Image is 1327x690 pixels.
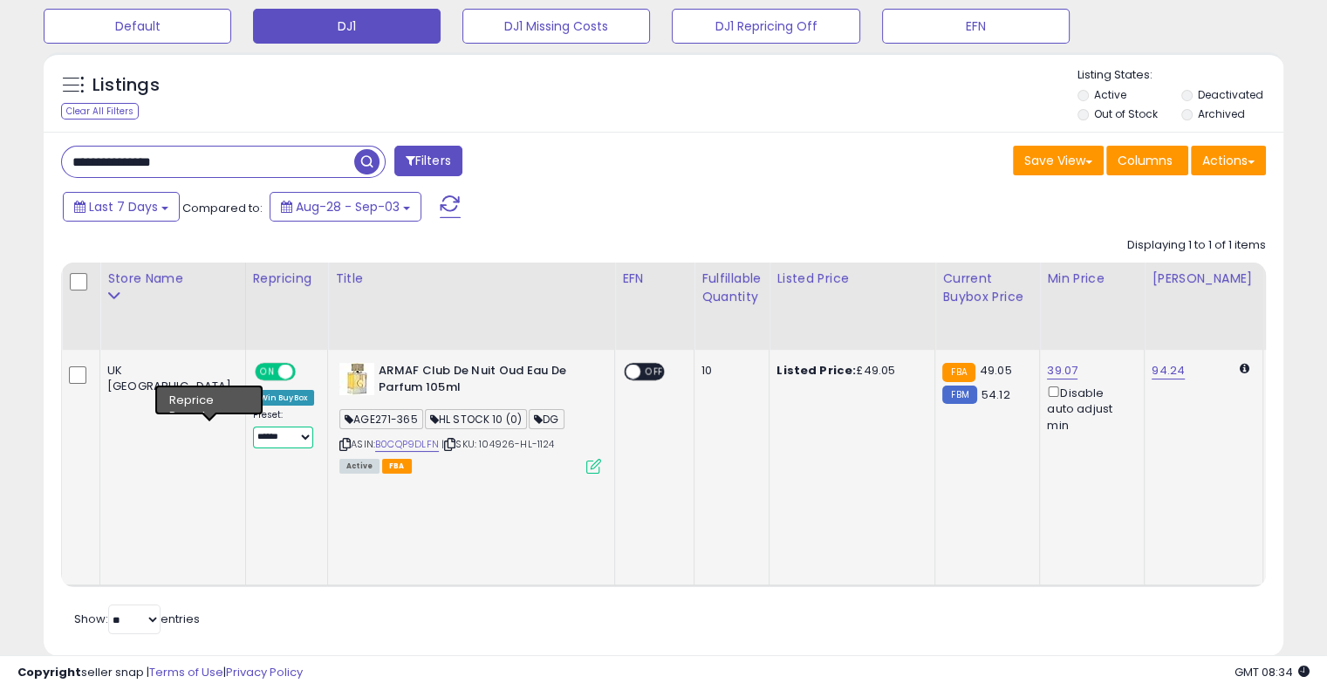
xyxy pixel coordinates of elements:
span: Last 7 Days [89,198,158,215]
span: DG [529,409,564,429]
a: 94.24 [1152,362,1185,379]
span: Aug-28 - Sep-03 [296,198,400,215]
button: DJ1 [253,9,441,44]
label: Active [1094,87,1126,102]
div: Win BuyBox [253,390,315,406]
span: FBA [382,459,412,474]
strong: Copyright [17,664,81,680]
div: Clear All Filters [61,103,139,120]
span: OFF [292,365,320,379]
div: Disable auto adjust min [1047,383,1131,434]
div: Displaying 1 to 1 of 1 items [1127,237,1266,254]
div: EFN [622,270,687,288]
button: DJ1 Missing Costs [462,9,650,44]
span: All listings currently available for purchase on Amazon [339,459,380,474]
span: Columns [1118,152,1173,169]
button: Actions [1191,146,1266,175]
label: Out of Stock [1094,106,1158,121]
button: Aug-28 - Sep-03 [270,192,421,222]
p: Listing States: [1077,67,1283,84]
div: Fulfillable Quantity [701,270,762,306]
div: Current Buybox Price [942,270,1032,306]
div: [PERSON_NAME] [1152,270,1255,288]
a: Terms of Use [149,664,223,680]
div: £49.05 [776,363,921,379]
div: Store Name [107,270,238,288]
div: ASIN: [339,363,601,472]
label: Deactivated [1197,87,1262,102]
span: 54.12 [982,386,1010,403]
span: OFF [640,365,668,379]
span: | SKU: 104926-HL-1124 [441,437,555,451]
span: HL STOCK 10 (0) [425,409,527,429]
div: seller snap | | [17,665,303,681]
b: Listed Price: [776,362,856,379]
button: Default [44,9,231,44]
div: Preset: [253,409,315,448]
img: 41MnYGvBr+L._SL40_.jpg [339,363,374,395]
a: Privacy Policy [226,664,303,680]
button: Filters [394,146,462,176]
button: Columns [1106,146,1188,175]
span: AGE271-365 [339,409,423,429]
b: ARMAF Club De Nuit Oud Eau De Parfum 105ml [379,363,591,400]
h5: Listings [92,73,160,98]
span: 2025-09-11 08:34 GMT [1235,664,1310,680]
div: Listed Price [776,270,927,288]
button: Last 7 Days [63,192,180,222]
a: B0CQP9DLFN [375,437,439,452]
span: Compared to: [182,200,263,216]
div: Title [335,270,607,288]
small: FBA [942,363,975,382]
button: Save View [1013,146,1104,175]
span: Show: entries [74,611,200,627]
a: 39.07 [1047,362,1077,379]
div: 10 [701,363,756,379]
label: Archived [1197,106,1244,121]
div: UK [GEOGRAPHIC_DATA] [107,363,232,394]
small: FBM [942,386,976,404]
div: Repricing [253,270,321,288]
span: ON [257,365,278,379]
div: Min Price [1047,270,1137,288]
span: 49.05 [980,362,1012,379]
button: DJ1 Repricing Off [672,9,859,44]
button: EFN [882,9,1070,44]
